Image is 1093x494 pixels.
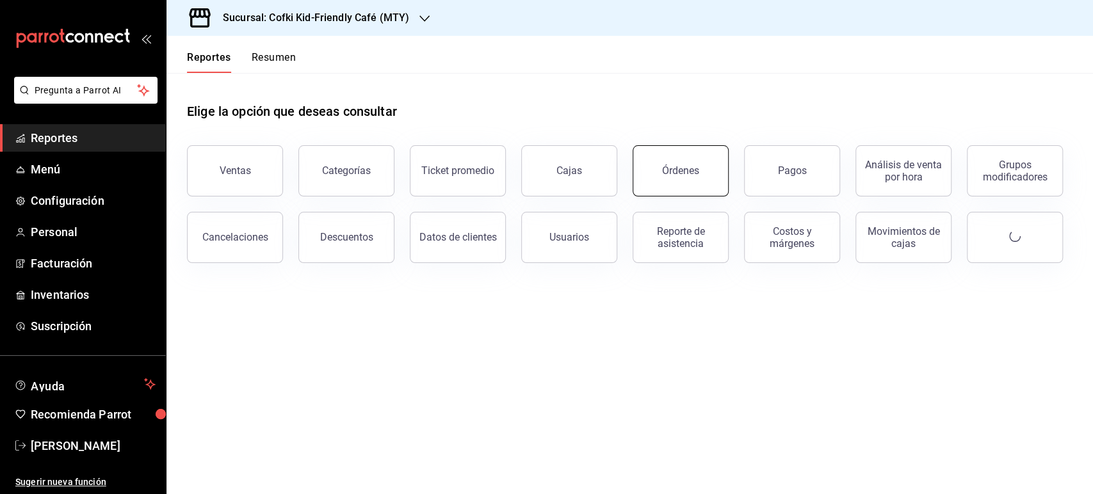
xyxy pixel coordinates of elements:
div: navigation tabs [187,51,296,73]
div: Órdenes [662,164,699,177]
span: Ayuda [31,376,139,392]
div: Usuarios [549,231,589,243]
span: Configuración [31,192,156,209]
div: Cancelaciones [202,231,268,243]
div: Cajas [556,163,583,179]
button: Datos de clientes [410,212,506,263]
span: Facturación [31,255,156,272]
a: Pregunta a Parrot AI [9,93,158,106]
button: Ventas [187,145,283,196]
span: Sugerir nueva función [15,475,156,489]
div: Descuentos [320,231,373,243]
span: [PERSON_NAME] [31,437,156,454]
button: Reportes [187,51,231,73]
span: Reportes [31,129,156,147]
button: Análisis de venta por hora [855,145,951,196]
button: Resumen [252,51,296,73]
button: open_drawer_menu [141,33,151,44]
a: Cajas [521,145,617,196]
span: Inventarios [31,286,156,303]
div: Costos y márgenes [752,225,832,250]
div: Ventas [220,164,251,177]
div: Grupos modificadores [975,159,1055,183]
button: Pregunta a Parrot AI [14,77,158,104]
h1: Elige la opción que deseas consultar [187,102,397,121]
span: Personal [31,223,156,241]
button: Categorías [298,145,394,196]
button: Movimientos de cajas [855,212,951,263]
button: Cancelaciones [187,212,283,263]
div: Categorías [322,164,371,177]
span: Suscripción [31,317,156,335]
button: Órdenes [633,145,729,196]
span: Menú [31,161,156,178]
div: Ticket promedio [421,164,494,177]
button: Costos y márgenes [744,212,840,263]
button: Pagos [744,145,840,196]
button: Reporte de asistencia [633,212,729,263]
div: Análisis de venta por hora [864,159,943,183]
button: Usuarios [521,212,617,263]
button: Descuentos [298,212,394,263]
div: Movimientos de cajas [864,225,943,250]
div: Pagos [778,164,807,177]
div: Reporte de asistencia [641,225,720,250]
h3: Sucursal: Cofki Kid-Friendly Café (MTY) [213,10,409,26]
span: Recomienda Parrot [31,406,156,423]
div: Datos de clientes [419,231,497,243]
span: Pregunta a Parrot AI [35,84,138,97]
button: Grupos modificadores [967,145,1063,196]
button: Ticket promedio [410,145,506,196]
